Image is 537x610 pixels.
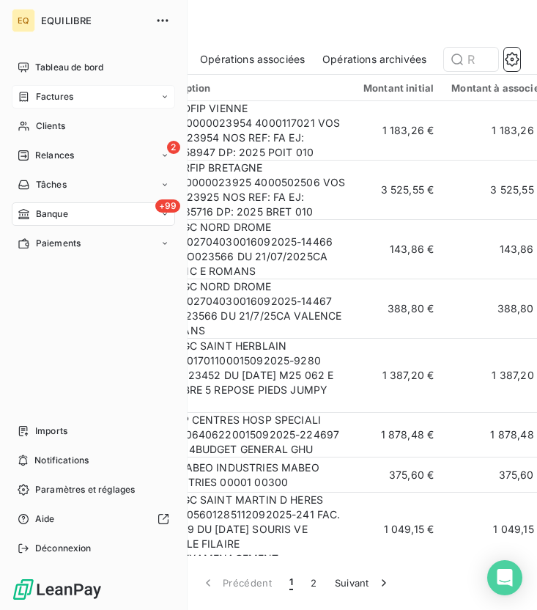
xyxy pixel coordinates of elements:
[192,567,281,598] button: Précédent
[289,576,293,590] span: 1
[155,82,346,94] div: Description
[355,101,442,161] td: 1 183,26 €
[355,493,442,567] td: 1 049,15 €
[147,101,355,161] td: VIR DDFIP VIENNE 150860000023954 4000117021 VOS REF: 023954 NOS REF: FA EJ: 1513258947 DP: 2025 P...
[36,90,73,103] span: Factures
[36,120,65,133] span: Clients
[167,141,180,154] span: 2
[147,161,355,220] td: VIR DRFIP BRETAGNE 150350000023925 4000502506 VOS REF: 023925 NOS REF: FA EJ: 1513285716 DP: 2025...
[35,425,67,438] span: Imports
[147,413,355,457] td: VIR TP CENTRES HOSP SPECIALI 1607506406220015092025-224697 023904BUDGET GENERAL GHU
[487,560,522,595] div: Open Intercom Messenger
[363,82,434,94] div: Montant initial
[34,454,89,467] span: Notifications
[147,339,355,413] td: VIR SGC SAINT HERBLAIN 1604401701100015092025-9280 FAC. 023452 DU [DATE] M25 062 E QUILIBRE 5 REP...
[326,567,400,598] button: Suivant
[41,15,147,26] span: EQUILIBRE
[36,178,67,191] span: Tâches
[12,507,175,531] a: Aide
[35,542,92,555] span: Déconnexion
[12,578,103,601] img: Logo LeanPay
[355,457,442,493] td: 375,60 €
[35,483,135,496] span: Paramètres et réglages
[35,149,74,162] span: Relances
[12,9,35,32] div: EQ
[355,220,442,279] td: 143,86 €
[302,567,325,598] button: 2
[36,237,81,250] span: Paiements
[147,220,355,279] td: VIR SGC NORD DROME 1602602704030016092025-14466 FAC NO023566 DU 21/07/2025CA VALENC E ROMANS
[35,512,55,526] span: Aide
[147,493,355,567] td: VIR SGC SAINT MARTIN D HERES 1603805601285112092025-241 FAC. 023759 DU [DATE] SOURIS VE RTICALE F...
[281,567,302,598] button: 1
[200,52,305,67] span: Opérations associées
[35,61,103,74] span: Tableau de bord
[355,161,442,220] td: 3 525,55 €
[355,413,442,457] td: 1 878,48 €
[322,52,426,67] span: Opérations archivées
[355,279,442,339] td: 388,80 €
[355,339,442,413] td: 1 387,20 €
[36,207,68,221] span: Banque
[147,457,355,493] td: VIR MABEO INDUSTRIES MABEO INDUSTRIES 00001 00300
[444,48,497,71] input: Rechercher
[147,279,355,339] td: VIR SGC NORD DROME 1602602704030016092025-14467 FAC 023566 DU 21/7/25CA VALENCE ROM ANS
[155,199,180,213] span: +99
